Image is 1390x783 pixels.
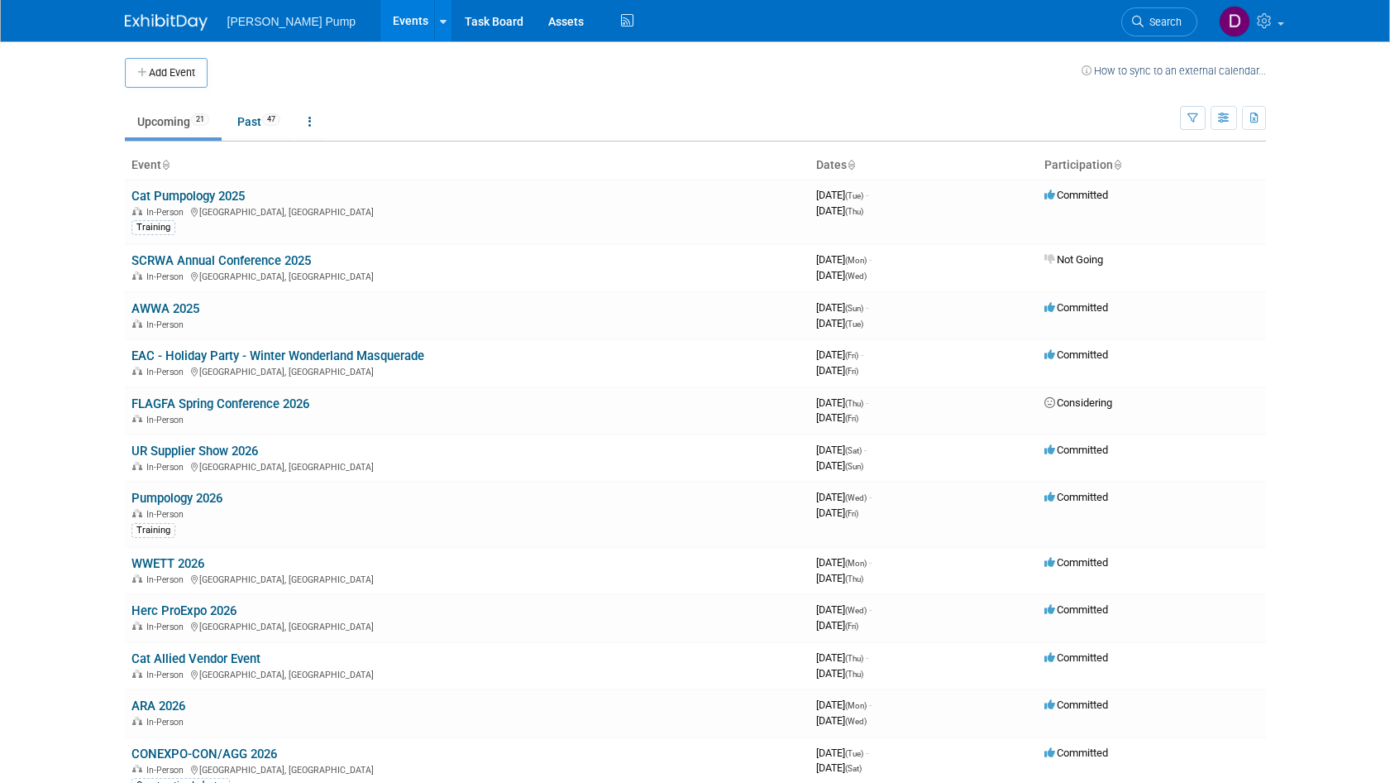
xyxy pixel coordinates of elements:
img: In-Person Event [132,367,142,375]
span: [DATE] [816,189,868,201]
span: [DATE] [816,761,862,774]
span: Search [1144,16,1182,28]
span: [DATE] [816,699,872,711]
span: [DATE] [816,651,868,664]
span: [DATE] [816,459,863,472]
span: [DATE] [816,348,863,361]
span: Committed [1044,651,1108,664]
a: CONEXPO-CON/AGG 2026 [131,747,277,761]
span: - [866,396,868,409]
a: Sort by Start Date [847,158,855,171]
span: In-Person [146,415,189,425]
span: Considering [1044,396,1112,409]
span: (Thu) [845,574,863,584]
span: (Mon) [845,701,867,710]
span: [DATE] [816,714,867,727]
span: (Fri) [845,414,858,423]
span: [DATE] [816,747,868,759]
span: (Tue) [845,191,863,200]
span: (Wed) [845,606,867,615]
a: ARA 2026 [131,699,185,713]
span: In-Person [146,765,189,776]
span: [PERSON_NAME] Pump [227,15,356,28]
div: [GEOGRAPHIC_DATA], [GEOGRAPHIC_DATA] [131,204,803,218]
span: (Tue) [845,319,863,329]
div: [GEOGRAPHIC_DATA], [GEOGRAPHIC_DATA] [131,619,803,632]
a: SCRWA Annual Conference 2025 [131,253,311,268]
span: In-Person [146,622,189,632]
span: (Fri) [845,622,858,631]
span: [DATE] [816,507,858,519]
span: (Sun) [845,462,863,471]
img: In-Person Event [132,574,142,583]
th: Participation [1038,151,1266,180]
a: FLAGFA Spring Conference 2026 [131,396,309,411]
span: (Sat) [845,764,862,773]
span: Committed [1044,556,1108,569]
span: Committed [1044,348,1108,361]
span: [DATE] [816,253,872,266]
a: Pumpology 2026 [131,491,222,506]
span: [DATE] [816,556,872,569]
span: - [861,348,863,361]
img: In-Person Event [132,271,142,280]
span: In-Person [146,670,189,680]
img: In-Person Event [132,717,142,725]
span: (Sun) [845,304,863,313]
span: (Thu) [845,670,863,679]
span: [DATE] [816,411,858,424]
img: In-Person Event [132,622,142,630]
a: How to sync to an external calendar... [1082,65,1266,77]
a: Cat Allied Vendor Event [131,651,260,666]
span: - [869,699,872,711]
span: (Tue) [845,749,863,758]
a: WWETT 2026 [131,556,204,571]
span: (Mon) [845,256,867,265]
span: - [866,189,868,201]
span: [DATE] [816,317,863,329]
span: In-Person [146,367,189,377]
span: 47 [262,113,280,126]
span: In-Person [146,207,189,218]
span: Committed [1044,189,1108,201]
span: Not Going [1044,253,1103,266]
img: In-Person Event [132,207,142,215]
span: Committed [1044,699,1108,711]
span: [DATE] [816,444,867,456]
span: [DATE] [816,603,872,616]
a: Sort by Participation Type [1113,158,1121,171]
span: In-Person [146,574,189,585]
a: Herc ProExpo 2026 [131,603,236,618]
span: In-Person [146,271,189,282]
button: Add Event [125,58,208,88]
img: In-Person Event [132,670,142,678]
span: Committed [1044,747,1108,759]
th: Event [125,151,810,180]
img: In-Person Event [132,415,142,423]
div: [GEOGRAPHIC_DATA], [GEOGRAPHIC_DATA] [131,572,803,585]
span: - [869,491,872,503]
a: UR Supplier Show 2026 [131,444,258,459]
span: (Fri) [845,509,858,518]
span: (Wed) [845,717,867,726]
a: AWWA 2025 [131,301,199,316]
span: - [866,651,868,664]
span: In-Person [146,717,189,728]
span: In-Person [146,462,189,473]
span: - [869,556,872,569]
span: (Fri) [845,367,858,376]
div: [GEOGRAPHIC_DATA], [GEOGRAPHIC_DATA] [131,269,803,282]
span: (Wed) [845,271,867,281]
span: [DATE] [816,269,867,281]
span: (Thu) [845,654,863,663]
span: (Fri) [845,351,858,360]
span: - [869,603,872,616]
span: [DATE] [816,491,872,503]
span: (Thu) [845,207,863,216]
div: Training [131,220,175,235]
span: [DATE] [816,619,858,632]
a: EAC - Holiday Party - Winter Wonderland Masquerade [131,348,424,363]
img: In-Person Event [132,509,142,517]
div: Training [131,523,175,538]
div: [GEOGRAPHIC_DATA], [GEOGRAPHIC_DATA] [131,762,803,776]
